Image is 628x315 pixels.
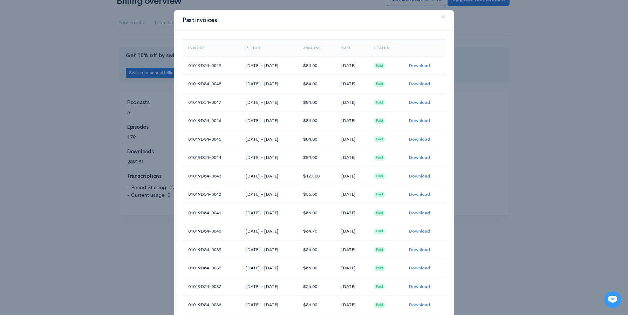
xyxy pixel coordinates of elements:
[336,259,369,277] td: [DATE]
[409,136,430,142] a: Download
[298,39,336,56] th: Amount
[298,56,336,75] td: $84.00
[409,302,430,308] a: Download
[374,118,385,124] span: Paid
[409,228,430,234] a: Download
[183,148,240,167] td: 01019D54-0044
[374,210,385,216] span: Paid
[409,99,430,105] a: Download
[183,130,240,148] td: 01019D54-0045
[240,222,297,241] td: [DATE] - [DATE]
[409,210,430,216] a: Download
[369,39,403,56] th: Status
[336,148,369,167] td: [DATE]
[240,93,297,112] td: [DATE] - [DATE]
[183,93,240,112] td: 01019D54-0047
[336,222,369,241] td: [DATE]
[374,155,385,161] span: Paid
[298,93,336,112] td: $84.00
[374,284,385,289] span: Paid
[409,118,430,123] a: Download
[336,167,369,185] td: [DATE]
[240,240,297,259] td: [DATE] - [DATE]
[183,39,240,56] th: Invioce
[409,173,430,179] a: Download
[298,240,336,259] td: $56.00
[336,240,369,259] td: [DATE]
[336,75,369,93] td: [DATE]
[298,277,336,296] td: $56.00
[240,259,297,277] td: [DATE] - [DATE]
[183,112,240,130] td: 01019D54-0046
[45,234,84,240] span: New conversation
[298,296,336,314] td: $56.00
[240,112,297,130] td: [DATE] - [DATE]
[336,130,369,148] td: [DATE]
[298,130,336,148] td: $84.00
[374,100,385,105] span: Paid
[409,191,430,197] a: Download
[298,259,336,277] td: $56.00
[298,167,336,185] td: $127.80
[374,266,385,271] span: Paid
[409,62,430,68] a: Download
[240,56,297,75] td: [DATE] - [DATE]
[298,148,336,167] td: $84.00
[604,291,621,308] iframe: gist-messenger-bubble-iframe
[183,16,217,25] h3: Past invoices
[298,75,336,93] td: $84.00
[409,283,430,289] a: Download
[240,167,297,185] td: [DATE] - [DATE]
[336,296,369,314] td: [DATE]
[336,93,369,112] td: [DATE]
[336,185,369,204] td: [DATE]
[183,240,240,259] td: 01019D54-0039
[374,229,385,234] span: Paid
[409,81,430,87] a: Download
[374,136,385,142] span: Paid
[336,39,369,56] th: Date
[183,222,240,241] td: 01019D54-0040
[298,112,336,130] td: $84.00
[183,277,240,296] td: 01019D54-0037
[183,259,240,277] td: 01019D54-0038
[441,12,445,22] span: ×
[374,302,385,308] span: Paid
[183,167,240,185] td: 01019D54-0043
[374,63,385,68] span: Paid
[298,185,336,204] td: $56.00
[433,7,454,27] button: Close
[240,148,297,167] td: [DATE] - [DATE]
[240,185,297,204] td: [DATE] - [DATE]
[298,222,336,241] td: $64.70
[374,247,385,253] span: Paid
[374,192,385,197] span: Paid
[183,185,240,204] td: 01019D54-0042
[409,265,430,271] a: Download
[240,277,297,296] td: [DATE] - [DATE]
[409,154,430,160] a: Download
[183,56,240,75] td: 01019D54-0049
[183,296,240,314] td: 01019D54-0036
[183,203,240,222] td: 01019D54-0041
[240,296,297,314] td: [DATE] - [DATE]
[240,203,297,222] td: [DATE] - [DATE]
[409,247,430,253] a: Download
[336,56,369,75] td: [DATE]
[336,203,369,222] td: [DATE]
[183,75,240,93] td: 01019D54-0048
[336,277,369,296] td: [DATE]
[336,112,369,130] td: [DATE]
[38,229,102,244] button: New conversation
[240,75,297,93] td: [DATE] - [DATE]
[240,39,297,56] th: Period
[298,203,336,222] td: $56.00
[240,130,297,148] td: [DATE] - [DATE]
[374,173,385,179] span: Paid
[374,81,385,87] span: Paid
